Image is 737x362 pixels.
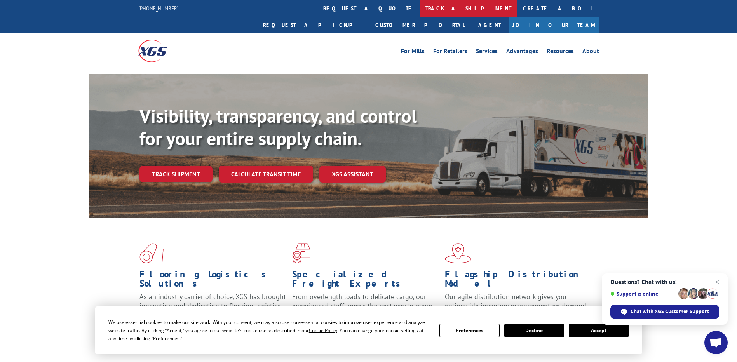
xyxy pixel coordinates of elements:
[292,270,439,292] h1: Specialized Freight Experts
[369,17,470,33] a: Customer Portal
[610,305,719,319] div: Chat with XGS Customer Support
[445,270,592,292] h1: Flagship Distribution Model
[139,166,213,182] a: Track shipment
[401,48,425,57] a: For Mills
[610,291,676,297] span: Support is online
[439,324,499,337] button: Preferences
[108,318,430,343] div: We use essential cookies to make our site work. With your consent, we may also use non-essential ...
[139,270,286,292] h1: Flooring Logistics Solutions
[433,48,467,57] a: For Retailers
[219,166,313,183] a: Calculate transit time
[292,243,310,263] img: xgs-icon-focused-on-flooring-red
[631,308,709,315] span: Chat with XGS Customer Support
[704,331,728,354] div: Open chat
[582,48,599,57] a: About
[139,292,286,320] span: As an industry carrier of choice, XGS has brought innovation and dedication to flooring logistics...
[547,48,574,57] a: Resources
[713,277,722,287] span: Close chat
[292,292,439,327] p: From overlength loads to delicate cargo, our experienced staff knows the best way to move your fr...
[153,335,179,342] span: Preferences
[569,324,629,337] button: Accept
[470,17,509,33] a: Agent
[506,48,538,57] a: Advantages
[95,306,642,354] div: Cookie Consent Prompt
[309,327,337,334] span: Cookie Policy
[504,324,564,337] button: Decline
[257,17,369,33] a: Request a pickup
[139,243,164,263] img: xgs-icon-total-supply-chain-intelligence-red
[476,48,498,57] a: Services
[445,243,472,263] img: xgs-icon-flagship-distribution-model-red
[610,279,719,285] span: Questions? Chat with us!
[445,292,588,310] span: Our agile distribution network gives you nationwide inventory management on demand.
[139,104,417,150] b: Visibility, transparency, and control for your entire supply chain.
[319,166,386,183] a: XGS ASSISTANT
[138,4,179,12] a: [PHONE_NUMBER]
[509,17,599,33] a: Join Our Team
